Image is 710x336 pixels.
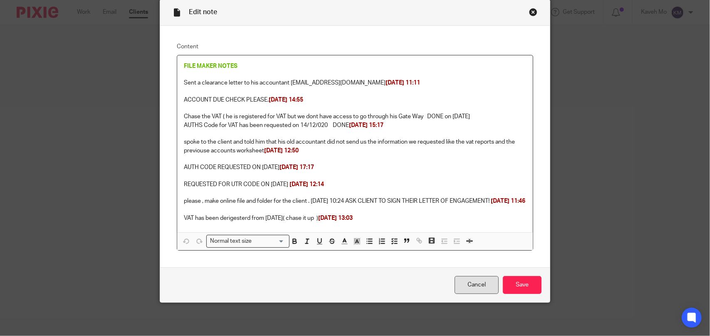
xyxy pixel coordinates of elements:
[184,112,526,129] p: Chase the VAT ( he is registered for VAT but we dont have access to go through his Gate Way DONE ...
[269,97,303,103] span: [DATE] 14:55
[184,163,526,172] p: AUTH CODE REQUESTED ON [DATE]
[189,9,217,15] span: Edit note
[184,96,526,104] p: ACCOUNT DUE CHECK PLEASE.
[529,8,537,16] div: Close this dialog window
[184,63,237,69] span: FILE MAKER NOTES
[177,42,533,51] label: Content
[386,80,420,86] span: [DATE] 11:11
[255,237,284,246] input: Search for option
[289,182,324,187] span: [DATE] 12:14
[318,215,353,221] span: [DATE] 13:03
[455,276,499,294] a: Cancel
[184,79,526,87] p: Sent a clearance letter to his accountant [EMAIL_ADDRESS][DOMAIN_NAME]
[491,198,525,204] span: [DATE] 11:46
[280,164,314,170] span: [DATE] 17:17
[184,138,526,155] p: spoke to the client and told him that his old accountant did not send us the information we reque...
[184,214,526,222] p: VAT has been derigesterd from [DATE]( chase it up )
[264,148,299,154] span: [DATE] 12:50
[208,237,254,246] span: Normal text size
[206,235,289,248] div: Search for option
[349,122,383,128] span: [DATE] 15:17
[184,197,526,205] p: please , make online file and folder for the client . [DATE] 10:24 ASK CLIENT TO SIGN THEIR LETTE...
[184,180,526,189] p: REQUESTED FOR UTR CODE ON [DATE]
[503,276,542,294] input: Save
